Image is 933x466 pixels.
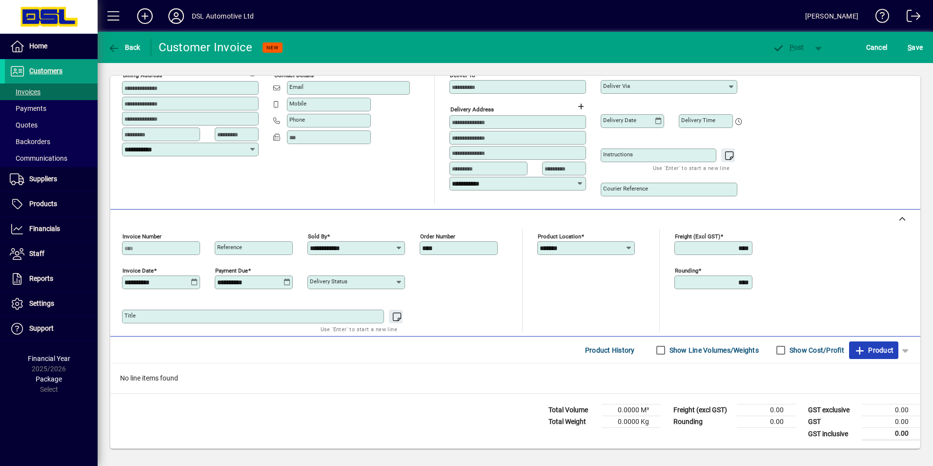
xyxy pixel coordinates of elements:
span: Back [108,43,141,51]
a: Financials [5,217,98,241]
td: 0.00 [862,416,920,428]
a: Suppliers [5,167,98,191]
span: Settings [29,299,54,307]
label: Show Cost/Profit [788,345,844,355]
span: Cancel [866,40,888,55]
span: ave [908,40,923,55]
a: Products [5,192,98,216]
a: Settings [5,292,98,316]
td: GST inclusive [803,428,862,440]
td: 0.00 [862,428,920,440]
mat-label: Mobile [289,100,306,107]
a: Reports [5,267,98,291]
span: NEW [266,44,279,51]
td: GST [803,416,862,428]
div: Customer Invoice [159,40,253,55]
span: Payments [10,105,46,112]
button: Post [768,39,809,56]
span: Customers [29,67,62,75]
mat-label: Instructions [603,151,633,158]
a: Communications [5,150,98,167]
a: Home [5,34,98,59]
mat-label: Delivery time [681,117,715,124]
mat-label: Order number [420,233,455,240]
span: Invoices [10,88,41,96]
div: No line items found [110,363,920,393]
a: Quotes [5,117,98,133]
mat-label: Payment due [215,267,248,274]
button: Copy to Delivery address [245,64,261,80]
button: Choose address [573,99,588,114]
span: ost [772,43,804,51]
mat-hint: Use 'Enter' to start a new line [321,323,397,335]
td: Rounding [669,416,737,428]
mat-label: Invoice number [122,233,162,240]
span: Financial Year [28,355,70,362]
label: Show Line Volumes/Weights [668,345,759,355]
mat-label: Title [124,312,136,319]
button: Add [129,7,161,25]
span: Quotes [10,121,38,129]
td: 0.00 [862,404,920,416]
span: Package [36,375,62,383]
span: Product [854,342,893,358]
a: Logout [899,2,921,34]
span: Communications [10,154,67,162]
button: Back [105,39,143,56]
mat-label: Product location [538,233,581,240]
span: Home [29,42,47,50]
span: P [790,43,794,51]
span: Backorders [10,138,50,146]
mat-label: Sold by [308,233,327,240]
td: Total Weight [544,416,602,428]
td: GST exclusive [803,404,862,416]
span: Reports [29,275,53,282]
mat-label: Freight (excl GST) [675,233,720,240]
mat-label: Invoice date [122,267,154,274]
mat-label: Courier Reference [603,185,648,192]
a: Staff [5,242,98,266]
a: Payments [5,100,98,117]
span: Suppliers [29,175,57,183]
a: Support [5,317,98,341]
mat-hint: Use 'Enter' to start a new line [653,162,730,173]
div: [PERSON_NAME] [805,8,858,24]
button: Product History [581,341,639,359]
td: 0.0000 Kg [602,416,661,428]
mat-label: Reference [217,244,242,251]
span: Products [29,200,57,208]
mat-label: Email [289,84,304,90]
button: Profile [161,7,192,25]
span: Staff [29,250,44,257]
mat-label: Rounding [675,267,698,274]
td: Total Volume [544,404,602,416]
span: Support [29,324,54,332]
a: Invoices [5,84,98,100]
a: Knowledge Base [868,2,890,34]
td: 0.00 [737,416,795,428]
a: Backorders [5,133,98,150]
td: 0.0000 M³ [602,404,661,416]
td: Freight (excl GST) [669,404,737,416]
span: Financials [29,225,60,233]
mat-label: Delivery status [310,278,347,285]
div: DSL Automotive Ltd [192,8,254,24]
button: Save [905,39,925,56]
mat-label: Deliver via [603,83,630,89]
mat-label: Delivery date [603,117,636,124]
button: Product [849,341,898,359]
mat-label: Phone [289,116,305,123]
span: Product History [585,342,635,358]
span: S [908,43,912,51]
td: 0.00 [737,404,795,416]
button: Cancel [864,39,890,56]
app-page-header-button: Back [98,39,151,56]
